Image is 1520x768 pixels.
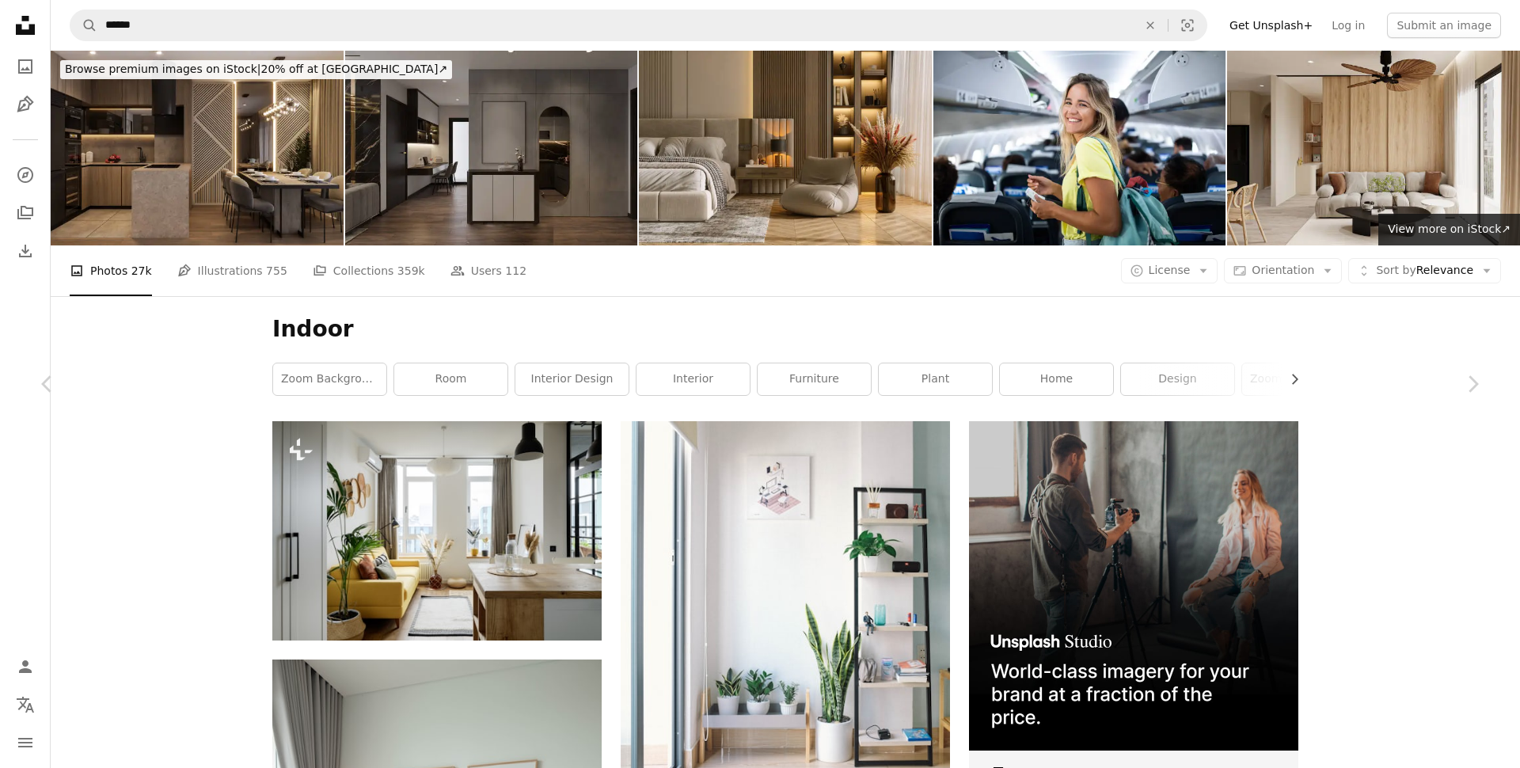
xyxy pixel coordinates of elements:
[9,651,41,682] a: Log in / Sign up
[272,523,602,538] a: a living room filled with furniture and a large window
[70,10,97,40] button: Search Unsplash
[1149,264,1191,276] span: License
[758,363,871,395] a: furniture
[9,197,41,229] a: Collections
[9,89,41,120] a: Illustrations
[1376,263,1473,279] span: Relevance
[1348,258,1501,283] button: Sort byRelevance
[933,51,1226,245] img: Young happy woman in an airplane cabin.
[1133,10,1168,40] button: Clear
[272,315,1298,344] h1: Indoor
[515,363,629,395] a: interior design
[1168,10,1206,40] button: Visual search
[1252,264,1314,276] span: Orientation
[1227,51,1520,245] img: Modern living room interior with white sofa against the wood background
[9,51,41,82] a: Photos
[879,363,992,395] a: plant
[266,262,287,279] span: 755
[1000,363,1113,395] a: home
[51,51,462,89] a: Browse premium images on iStock|20% off at [GEOGRAPHIC_DATA]↗
[9,727,41,758] button: Menu
[1425,308,1520,460] a: Next
[65,63,260,75] span: Browse premium images on iStock |
[1121,258,1218,283] button: License
[9,689,41,720] button: Language
[1220,13,1322,38] a: Get Unsplash+
[9,235,41,267] a: Download History
[1121,363,1234,395] a: design
[1224,258,1342,283] button: Orientation
[177,245,287,296] a: Illustrations 755
[313,245,425,296] a: Collections 359k
[51,51,344,245] img: Luxury Apartment
[1322,13,1374,38] a: Log in
[621,599,950,614] a: gold snake plant in pot
[1378,214,1520,245] a: View more on iStock↗
[969,421,1298,751] img: file-1715651741414-859baba4300dimage
[639,51,932,245] img: Modern Bedroom Interior With Bed, Side Table, Armchair And Bookshelf
[345,51,638,245] img: Elevated with Wall Texture, Mirror, Shoe Cabinet in Modern Entry Space
[505,262,526,279] span: 112
[1242,363,1355,395] a: zoom background office
[1388,222,1510,235] span: View more on iStock ↗
[397,262,425,279] span: 359k
[1376,264,1415,276] span: Sort by
[1387,13,1501,38] button: Submit an image
[60,60,452,79] div: 20% off at [GEOGRAPHIC_DATA] ↗
[70,10,1207,41] form: Find visuals sitewide
[9,159,41,191] a: Explore
[273,363,386,395] a: zoom background
[1280,363,1298,395] button: scroll list to the right
[636,363,750,395] a: interior
[272,421,602,641] img: a living room filled with furniture and a large window
[450,245,526,296] a: Users 112
[394,363,507,395] a: room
